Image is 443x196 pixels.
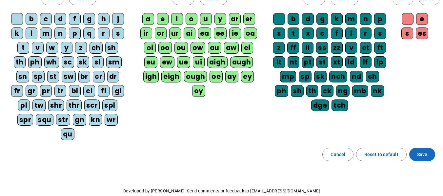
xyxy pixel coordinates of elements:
div: ff [287,42,299,54]
div: d [54,13,66,25]
div: s [112,27,124,39]
div: oa [244,27,257,39]
div: y [214,13,226,25]
div: tch [332,99,348,111]
div: sh [105,42,118,54]
div: ph [275,85,288,97]
div: tw [32,99,46,111]
div: ai [184,27,195,39]
div: g [316,13,328,25]
div: br [78,71,90,82]
div: f [69,13,81,25]
div: v [345,42,357,54]
div: ch [366,71,379,82]
div: ough [184,71,207,82]
div: r [360,27,372,39]
div: t [17,42,29,54]
div: ck [321,85,333,97]
div: ei [241,42,253,54]
span: Reset to default [364,151,398,158]
div: t [288,27,299,39]
div: th [306,85,318,97]
div: er [243,13,255,25]
div: lf [360,56,372,68]
div: oo [158,42,172,54]
div: k [11,27,23,39]
div: sn [16,71,29,82]
div: oi [144,42,156,54]
div: mb [352,85,368,97]
div: fl [98,85,110,97]
div: y [61,42,72,54]
div: n [360,13,372,25]
div: es [416,27,428,39]
div: pr [40,85,52,97]
div: pt [302,56,314,68]
div: ue [177,56,190,68]
div: ss [316,42,328,54]
div: thr [67,99,82,111]
div: aw [224,42,239,54]
div: u [200,13,212,25]
div: sm [106,56,122,68]
div: e [157,13,169,25]
div: b [288,13,299,25]
div: dge [311,99,329,111]
div: cr [93,71,105,82]
div: nk [371,85,384,97]
div: k [331,13,343,25]
div: sl [92,56,104,68]
button: Save [409,148,435,161]
span: Save [417,151,427,158]
div: spr [17,114,33,126]
div: sp [299,71,312,82]
div: ea [198,27,211,39]
div: gn [73,114,86,126]
div: e [416,13,428,25]
div: p [69,27,81,39]
span: Cancel [331,151,345,158]
div: kn [89,114,102,126]
div: zz [331,42,343,54]
div: ou [174,42,188,54]
div: l [345,27,357,39]
div: ct [360,42,372,54]
div: ui [193,56,205,68]
div: squ [36,114,53,126]
div: ll [302,42,313,54]
div: ir [140,27,152,39]
div: ld [345,56,357,68]
div: spl [102,99,117,111]
div: ft [374,42,386,54]
div: sk [77,56,89,68]
div: ng [336,85,350,97]
div: i [171,13,183,25]
div: ie [229,27,241,39]
div: ph [28,56,42,68]
div: or [155,27,167,39]
div: s [273,27,285,39]
button: Reset to default [356,148,407,161]
div: nt [288,56,299,68]
div: x [302,27,314,39]
div: fr [11,85,23,97]
div: q [83,27,95,39]
div: l [26,27,37,39]
div: o [186,13,197,25]
div: a [142,13,154,25]
div: d [302,13,314,25]
div: sw [62,71,76,82]
div: ch [90,42,103,54]
div: z [75,42,87,54]
div: g [83,13,95,25]
div: st [47,71,59,82]
div: xt [331,56,343,68]
div: c [40,13,52,25]
div: sk [314,71,327,82]
div: ey [241,71,254,82]
div: shr [48,99,64,111]
div: ow [191,42,205,54]
div: mp [280,71,296,82]
div: th [14,56,26,68]
div: ay [225,71,238,82]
